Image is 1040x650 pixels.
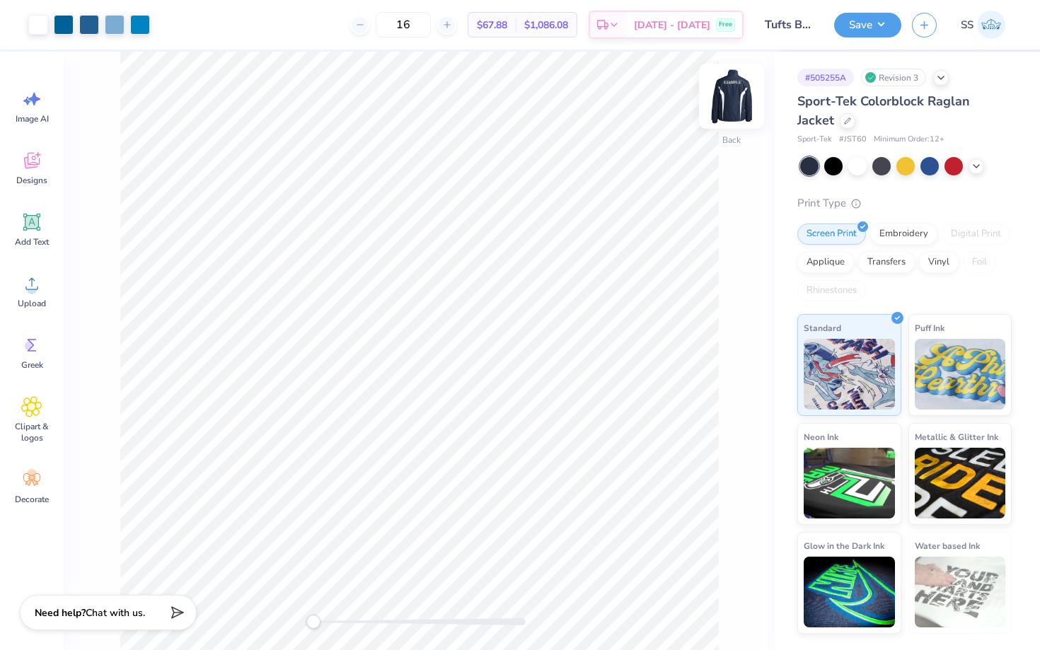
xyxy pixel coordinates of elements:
span: Standard [804,320,841,335]
img: Glow in the Dark Ink [804,557,895,627]
span: Free [719,20,732,30]
span: Metallic & Glitter Ink [915,429,998,444]
span: Greek [21,359,43,371]
span: Chat with us. [86,606,145,620]
span: Neon Ink [804,429,838,444]
span: Puff Ink [915,320,944,335]
div: Rhinestones [797,280,866,301]
span: Water based Ink [915,538,980,553]
img: Back [703,68,760,124]
span: Glow in the Dark Ink [804,538,884,553]
span: Upload [18,298,46,309]
strong: Need help? [35,606,86,620]
span: Clipart & logos [8,421,55,443]
div: Embroidery [870,224,937,245]
div: Applique [797,252,854,273]
span: # JST60 [839,134,867,146]
img: Metallic & Glitter Ink [915,448,1006,518]
a: SS [954,11,1012,39]
div: Revision 3 [861,69,926,86]
img: Shaiya Sayani [977,11,1005,39]
div: Vinyl [919,252,959,273]
img: Standard [804,339,895,410]
img: Puff Ink [915,339,1006,410]
div: Foil [963,252,996,273]
div: Transfers [858,252,915,273]
div: # 505255A [797,69,854,86]
button: Save [834,13,901,37]
span: Minimum Order: 12 + [874,134,944,146]
span: Sport-Tek [797,134,832,146]
span: [DATE] - [DATE] [634,18,710,33]
span: $1,086.08 [524,18,568,33]
div: Digital Print [942,224,1010,245]
input: Untitled Design [754,11,824,39]
input: – – [376,12,431,37]
div: Screen Print [797,224,866,245]
img: Water based Ink [915,557,1006,627]
span: Designs [16,175,47,186]
span: $67.88 [477,18,507,33]
span: Image AI [16,113,49,124]
span: Sport-Tek Colorblock Raglan Jacket [797,93,970,129]
span: Add Text [15,236,49,248]
span: SS [961,17,973,33]
span: Decorate [15,494,49,505]
div: Accessibility label [306,615,320,629]
div: Print Type [797,195,1012,211]
div: Back [722,134,741,146]
img: Neon Ink [804,448,895,518]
